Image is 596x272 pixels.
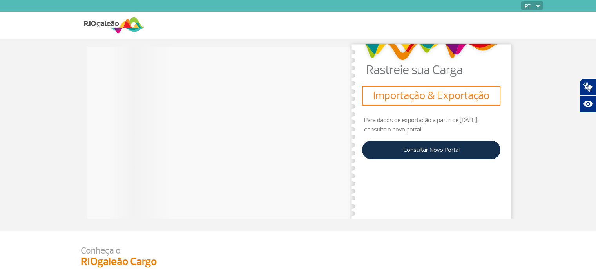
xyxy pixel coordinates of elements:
button: Abrir recursos assistivos. [580,95,596,113]
p: Para dados de exportação a partir de [DATE], consulte o novo portal: [362,115,500,134]
h3: RIOgaleão Cargo [81,255,516,268]
a: Consultar Novo Portal [362,141,500,159]
p: Rastreie sua Carga [366,64,516,76]
button: Abrir tradutor de língua de sinais. [580,78,596,95]
img: grafismo [362,40,501,64]
div: Plugin de acessibilidade da Hand Talk. [580,78,596,113]
p: Conheça o [81,246,516,255]
h3: Importação & Exportação [365,89,497,103]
